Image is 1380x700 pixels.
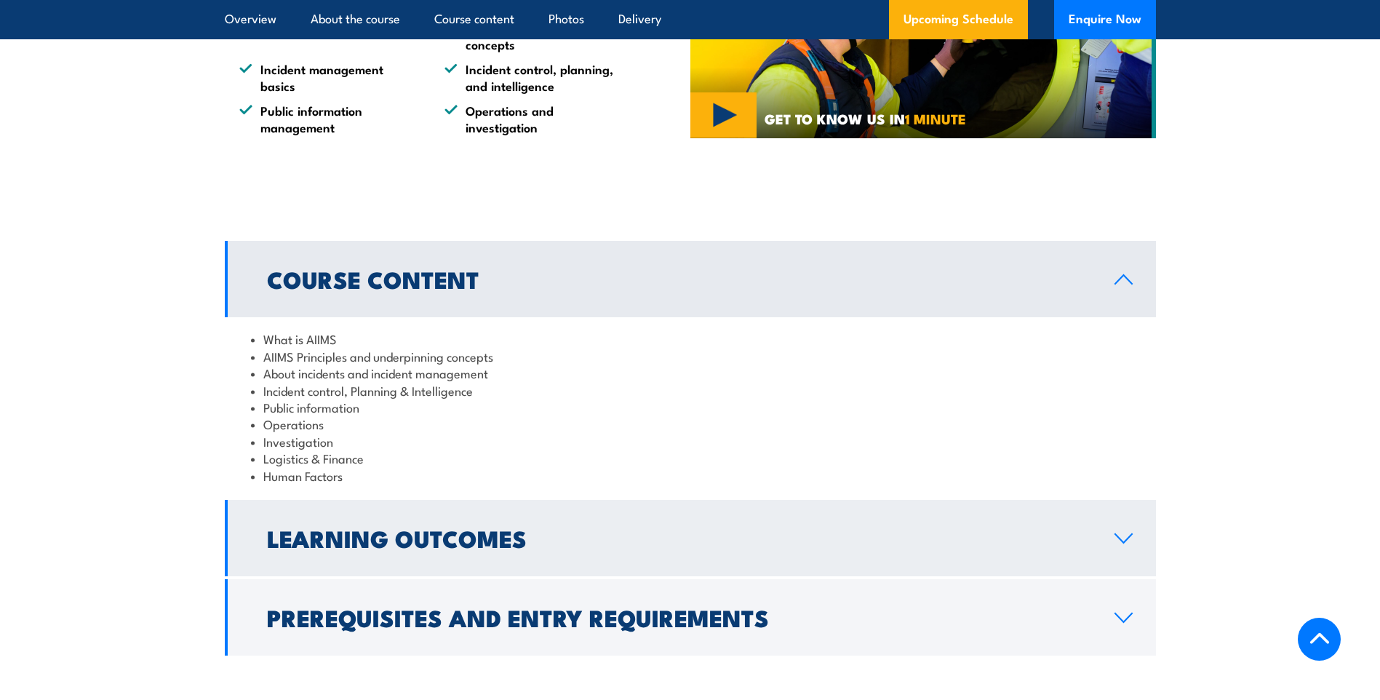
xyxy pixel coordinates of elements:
[251,365,1130,381] li: About incidents and incident management
[765,112,966,125] span: GET TO KNOW US IN
[239,60,418,95] li: Incident management basics
[251,330,1130,347] li: What is AIIMS
[225,500,1156,576] a: Learning Outcomes
[267,528,1091,548] h2: Learning Outcomes
[251,382,1130,399] li: Incident control, Planning & Intelligence
[251,415,1130,432] li: Operations
[239,102,418,136] li: Public information management
[251,348,1130,365] li: AIIMS Principles and underpinning concepts
[225,579,1156,656] a: Prerequisites and Entry Requirements
[444,60,623,95] li: Incident control, planning, and intelligence
[267,269,1091,289] h2: Course Content
[251,450,1130,466] li: Logistics & Finance
[251,467,1130,484] li: Human Factors
[905,108,966,129] strong: 1 MINUTE
[444,102,623,136] li: Operations and investigation
[251,433,1130,450] li: Investigation
[251,399,1130,415] li: Public information
[225,241,1156,317] a: Course Content
[267,607,1091,627] h2: Prerequisites and Entry Requirements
